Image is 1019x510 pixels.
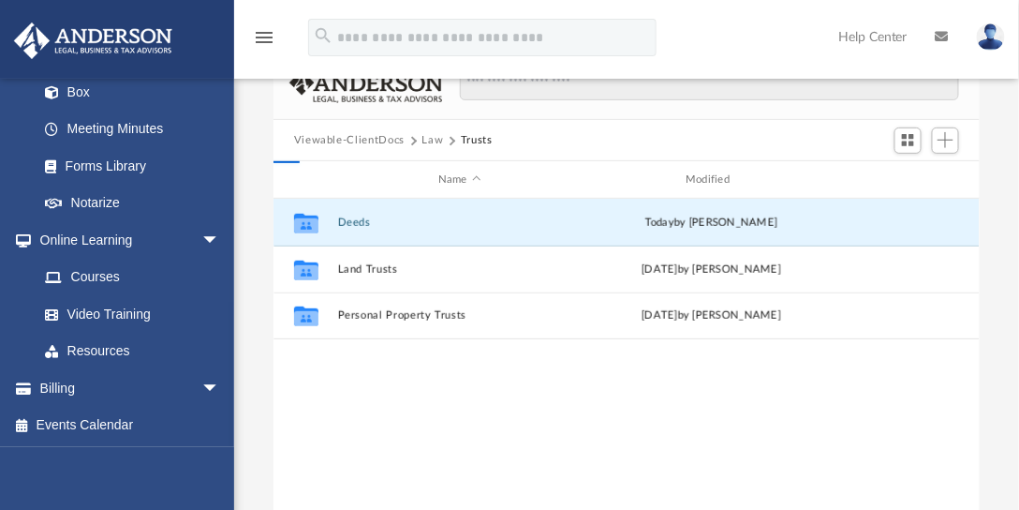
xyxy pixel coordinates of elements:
span: today [645,217,674,228]
button: Deeds [337,217,581,229]
button: Switch to Grid View [894,127,923,154]
a: Resources [26,333,239,370]
span: arrow_drop_down [201,221,239,260]
div: id [841,172,972,188]
a: Forms Library [26,147,229,185]
span: [DATE] [642,264,678,275]
a: menu [253,36,275,49]
img: User Pic [977,23,1005,51]
a: Box [26,73,229,111]
i: search [313,25,333,46]
div: by [PERSON_NAME] [589,215,833,232]
a: Notarize [26,185,239,222]
div: Modified [589,172,834,188]
a: Events Calendar [13,407,248,444]
div: Name [336,172,581,188]
div: by [PERSON_NAME] [589,262,833,278]
button: Trusts [461,132,493,149]
img: Anderson Advisors Platinum Portal [8,22,178,59]
div: [DATE] by [PERSON_NAME] [589,307,833,324]
a: Courses [26,259,239,296]
a: Billingarrow_drop_down [13,369,248,407]
i: menu [253,26,275,49]
button: Personal Property Trusts [337,309,581,322]
a: Meeting Minutes [26,111,239,148]
input: Search files and folders [460,66,960,101]
button: Add [932,127,960,154]
a: Online Learningarrow_drop_down [13,221,239,259]
div: id [282,172,329,188]
button: Land Trusts [337,263,581,276]
a: Video Training [26,295,229,333]
button: Viewable-ClientDocs [294,132,405,149]
span: arrow_drop_down [201,369,239,408]
button: Law [422,132,444,149]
